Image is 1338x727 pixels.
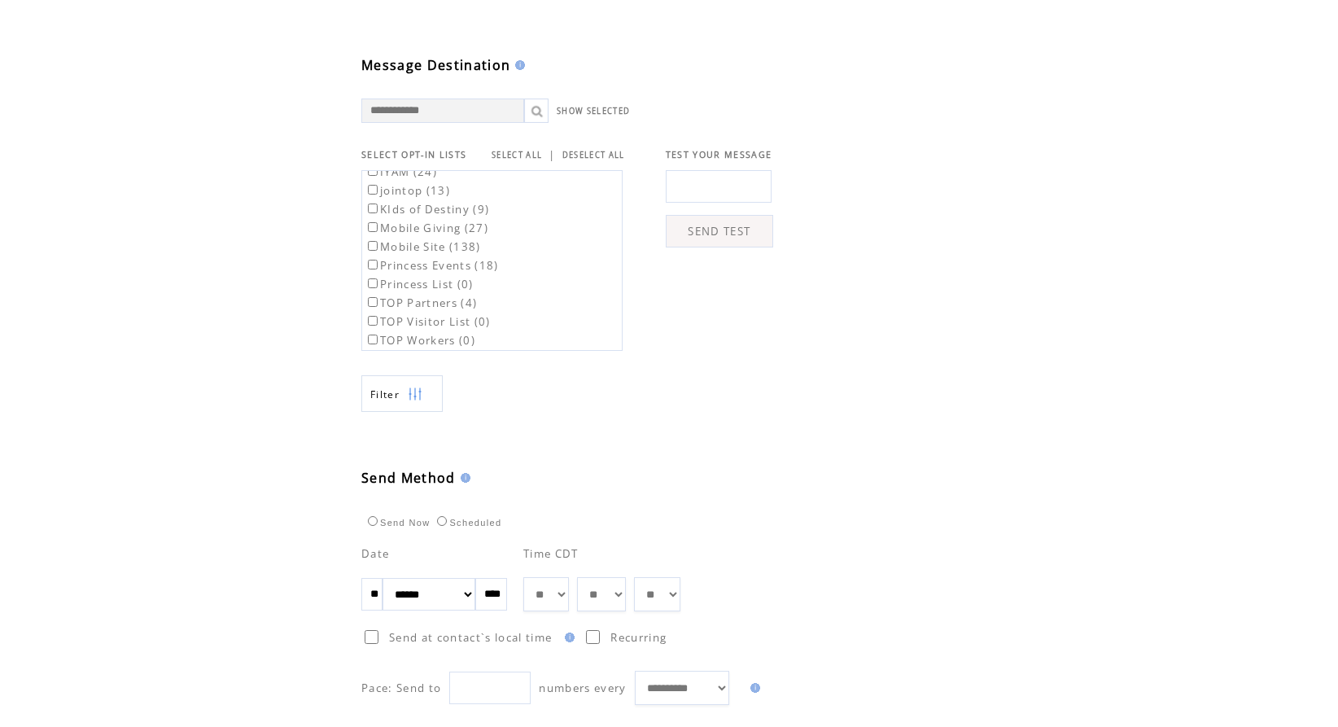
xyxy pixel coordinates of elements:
[666,149,772,160] span: TEST YOUR MESSAGE
[368,185,378,195] input: jointop (13)
[456,473,470,483] img: help.gif
[437,516,447,526] input: Scheduled
[370,388,400,401] span: Show filters
[666,215,773,247] a: SEND TEST
[408,376,422,413] img: filters.png
[560,633,575,642] img: help.gif
[368,241,378,251] input: Mobile Site (138)
[365,239,481,254] label: Mobile Site (138)
[365,258,499,273] label: Princess Events (18)
[368,297,378,307] input: TOP Partners (4)
[361,681,441,695] span: Pace: Send to
[365,277,474,291] label: Princess List (0)
[361,469,456,487] span: Send Method
[557,106,630,116] a: SHOW SELECTED
[368,316,378,326] input: TOP Visitor List (0)
[368,204,378,213] input: KIds of Destiny (9)
[361,546,389,561] span: Date
[368,166,378,176] input: IYAM (24)
[364,518,430,528] label: Send Now
[361,375,443,412] a: Filter
[433,518,501,528] label: Scheduled
[361,56,510,74] span: Message Destination
[539,681,626,695] span: numbers every
[361,149,466,160] span: SELECT OPT-IN LISTS
[368,516,378,526] input: Send Now
[562,150,625,160] a: DESELECT ALL
[365,221,488,235] label: Mobile Giving (27)
[368,335,378,344] input: TOP Workers (0)
[365,183,450,198] label: jointop (13)
[368,278,378,288] input: Princess List (0)
[389,630,552,645] span: Send at contact`s local time
[365,314,491,329] label: TOP Visitor List (0)
[368,260,378,269] input: Princess Events (18)
[746,683,760,693] img: help.gif
[365,164,437,179] label: IYAM (24)
[368,222,378,232] input: Mobile Giving (27)
[492,150,542,160] a: SELECT ALL
[365,296,477,310] label: TOP Partners (4)
[549,147,555,162] span: |
[365,202,489,217] label: KIds of Destiny (9)
[365,333,475,348] label: TOP Workers (0)
[610,630,667,645] span: Recurring
[523,546,579,561] span: Time CDT
[510,60,525,70] img: help.gif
